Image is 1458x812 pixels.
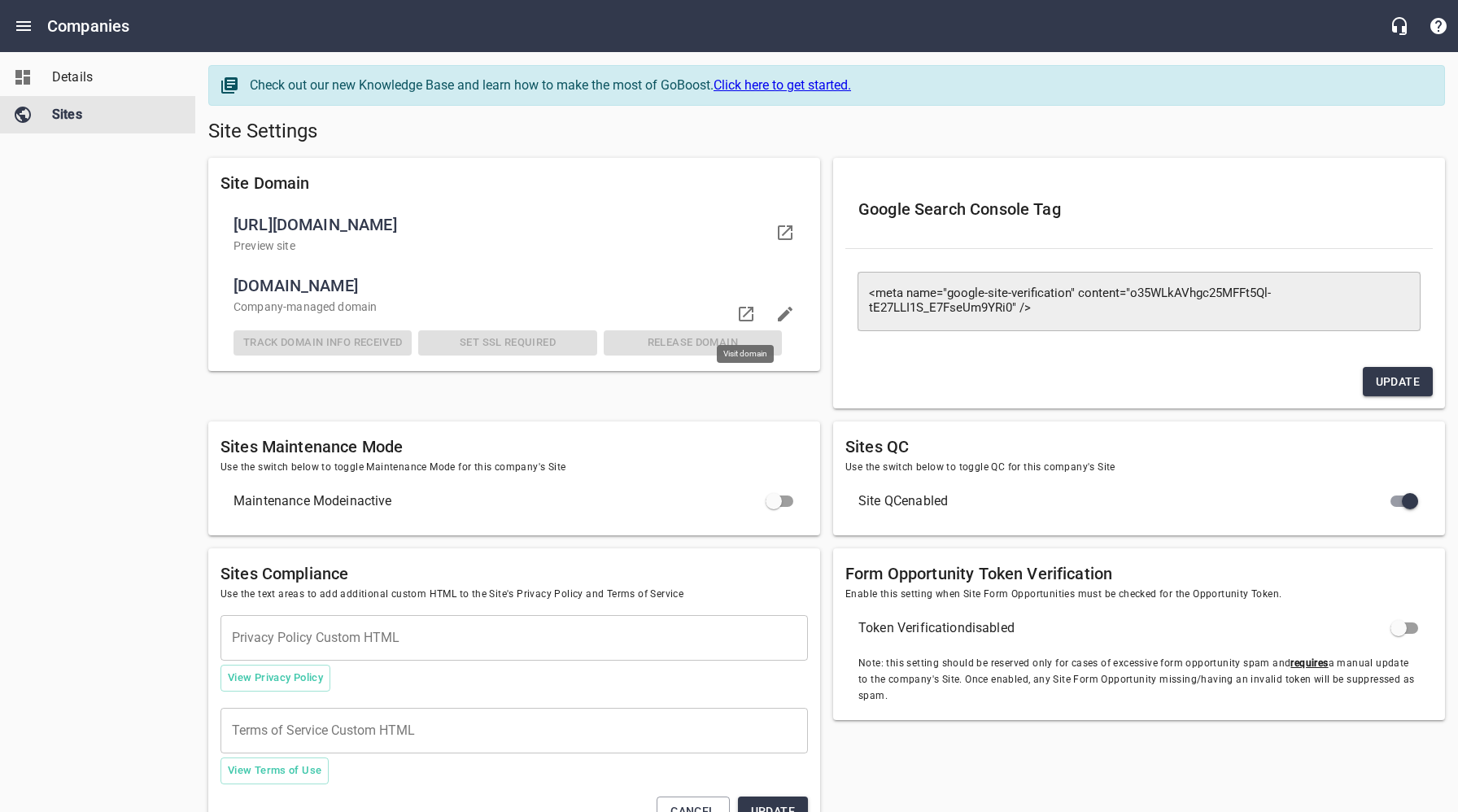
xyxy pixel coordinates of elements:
button: View Terms of Use [220,757,329,784]
span: [URL][DOMAIN_NAME] [234,212,769,238]
span: View Terms of Use [228,762,321,780]
div: Company -managed domain [230,295,785,319]
span: Token Verification disabled [858,618,1394,638]
h6: Companies [47,13,129,39]
button: Live Chat [1380,7,1419,46]
span: Site QC enabled [858,491,1394,511]
h6: Sites QC [845,434,1433,460]
span: Sites [52,105,176,124]
span: Use the text areas to add additional custom HTML to the Site's Privacy Policy and Terms of Service [220,587,808,603]
span: View Privacy Policy [228,669,323,688]
h6: Google Search Console Tag [858,196,1420,222]
button: Update [1363,367,1433,397]
h6: Site Domain [220,170,808,196]
span: Use the switch below to toggle QC for this company's Site [845,460,1433,476]
span: Use the switch below to toggle Maintenance Mode for this company's Site [220,460,808,476]
button: View Privacy Policy [220,665,330,692]
div: Check out our new Knowledge Base and learn how to make the most of GoBoost. [250,76,1428,95]
h6: Form Opportunity Token Verification [845,561,1433,587]
span: [DOMAIN_NAME] [234,273,782,299]
u: requires [1290,657,1328,669]
h6: Sites Compliance [220,561,808,587]
h5: Site Settings [208,119,1445,145]
button: Support Portal [1419,7,1458,46]
span: Enable this setting when Site Form Opportunities must be checked for the Opportunity Token. [845,587,1433,603]
span: Details [52,68,176,87]
h6: Sites Maintenance Mode [220,434,808,460]
a: Visit your domain [766,213,805,252]
span: Update [1376,372,1420,392]
button: Open drawer [4,7,43,46]
a: Click here to get started. [714,77,851,93]
span: Maintenance Mode inactive [234,491,769,511]
p: Preview site [234,238,769,255]
button: Edit domain [766,295,805,334]
span: Note: this setting should be reserved only for cases of excessive form opportunity spam and a man... [858,656,1420,705]
textarea: <meta name="google-site-verification" content="o35WLkAVhgc25MFFt5Ql-tE27LLI1S_E7FseUm9YRi0" /> [869,286,1409,316]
